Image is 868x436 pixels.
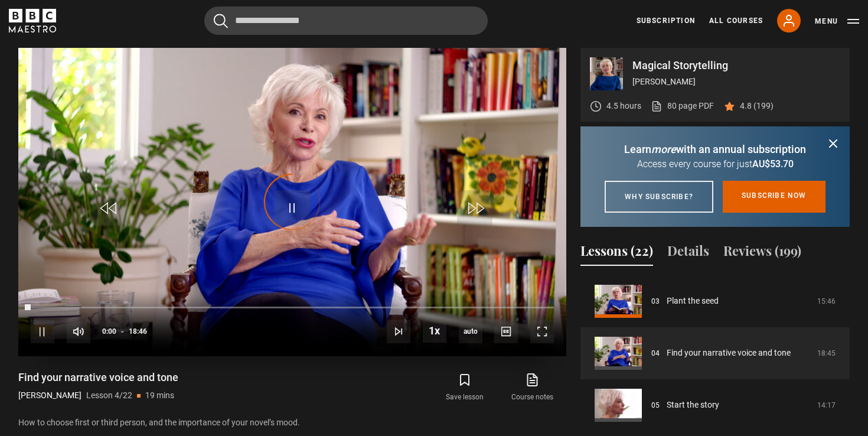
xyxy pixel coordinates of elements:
[204,6,488,35] input: Search
[494,320,518,343] button: Captions
[530,320,554,343] button: Fullscreen
[723,181,825,213] a: Subscribe now
[709,15,763,26] a: All Courses
[667,399,719,411] a: Start the story
[667,241,709,266] button: Details
[431,370,498,405] button: Save lesson
[815,15,859,27] button: Toggle navigation
[86,389,132,402] p: Lesson 4/22
[723,241,801,266] button: Reviews (199)
[651,100,714,112] a: 80 page PDF
[499,370,566,405] a: Course notes
[31,307,554,309] div: Progress Bar
[740,100,774,112] p: 4.8 (199)
[387,320,410,343] button: Next Lesson
[423,319,446,343] button: Playback Rate
[595,141,836,157] p: Learn with an annual subscription
[18,389,81,402] p: [PERSON_NAME]
[595,157,836,171] p: Access every course for just
[459,320,482,343] span: auto
[606,100,641,112] p: 4.5 hours
[667,295,719,307] a: Plant the seed
[31,320,54,343] button: Pause
[632,76,840,88] p: [PERSON_NAME]
[752,158,794,170] span: AU$53.70
[605,181,713,213] a: Why subscribe?
[632,60,840,71] p: Magical Storytelling
[18,417,566,429] p: How to choose first or third person, and the importance of your novel’s mood.
[651,143,676,155] i: more
[145,389,174,402] p: 19 mins
[67,320,90,343] button: Mute
[9,9,56,32] svg: BBC Maestro
[667,347,791,359] a: Find your narrative voice and tone
[214,14,228,28] button: Submit the search query
[129,321,147,342] span: 18:46
[637,15,695,26] a: Subscription
[459,320,482,343] div: Current quality: 720p
[121,327,124,336] span: -
[580,241,653,266] button: Lessons (22)
[18,48,566,356] video-js: Video Player
[18,370,178,385] h1: Find your narrative voice and tone
[102,321,116,342] span: 0:00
